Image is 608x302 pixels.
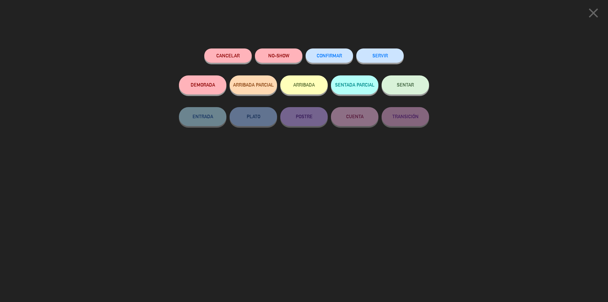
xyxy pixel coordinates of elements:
[280,75,328,94] button: ARRIBADA
[230,75,277,94] button: ARRIBADA PARCIAL
[233,82,274,87] span: ARRIBADA PARCIAL
[382,75,429,94] button: SENTAR
[230,107,277,126] button: PLATO
[204,48,252,63] button: Cancelar
[255,48,302,63] button: NO-SHOW
[586,5,601,21] i: close
[317,53,342,58] span: CONFIRMAR
[397,82,414,87] span: SENTAR
[179,107,226,126] button: ENTRADA
[306,48,353,63] button: CONFIRMAR
[280,107,328,126] button: POSTRE
[331,75,378,94] button: SENTADA PARCIAL
[331,107,378,126] button: CUENTA
[584,5,603,23] button: close
[356,48,404,63] button: SERVIR
[179,75,226,94] button: DEMORADA
[382,107,429,126] button: TRANSICIÓN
